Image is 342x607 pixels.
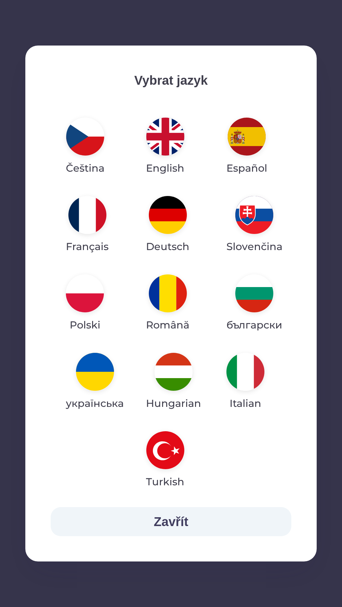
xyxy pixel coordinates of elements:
img: en flag [146,118,184,156]
p: Deutsch [146,239,189,254]
img: tr flag [146,431,184,469]
button: English [131,113,199,181]
p: Français [66,239,109,254]
img: it flag [226,353,264,391]
img: es flag [228,118,266,156]
button: Zavřít [51,507,291,536]
p: Español [226,161,267,176]
button: Slovenčina [211,191,298,259]
p: Polski [70,317,100,333]
button: български [211,269,297,338]
img: pl flag [66,274,104,312]
p: Vybrat jazyk [51,71,291,90]
p: українська [66,396,124,411]
p: Română [146,317,189,333]
button: Čeština [51,113,120,181]
img: ro flag [149,274,187,312]
button: Polski [51,269,119,338]
button: українська [51,348,139,416]
p: Hungarian [146,396,201,411]
button: Română [131,269,205,338]
p: Turkish [146,474,184,489]
button: Italian [211,348,280,416]
p: Italian [230,396,261,411]
button: Turkish [131,426,199,494]
button: Hungarian [131,348,216,416]
img: hu flag [155,353,193,391]
img: bg flag [235,274,273,312]
p: Čeština [66,161,104,176]
p: English [146,161,184,176]
img: sk flag [235,196,273,234]
img: fr flag [68,196,106,234]
button: Deutsch [131,191,205,259]
img: uk flag [76,353,114,391]
img: cs flag [66,118,104,156]
p: Slovenčina [226,239,282,254]
p: български [226,317,282,333]
button: Français [51,191,124,259]
button: Español [211,113,282,181]
img: de flag [149,196,187,234]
